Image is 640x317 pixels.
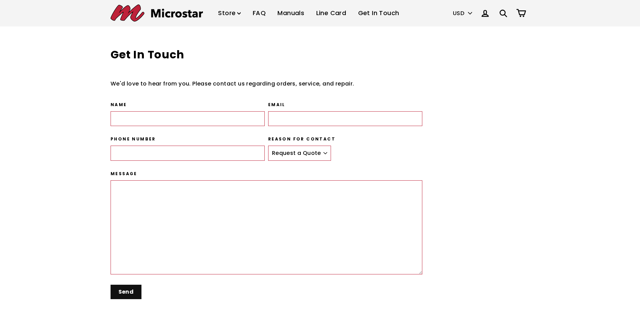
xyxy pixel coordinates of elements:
a: Get In Touch [353,3,404,23]
label: Reason for contact [268,136,422,142]
a: Manuals [272,3,309,23]
div: We'd love to hear from you. Please contact us regarding orders, service, and repair. [111,79,422,88]
a: Store [213,3,246,23]
input: Send [111,285,141,299]
label: Phone number [111,136,265,142]
h1: Get In Touch [111,47,422,63]
a: Line Card [311,3,352,23]
ul: Primary [213,3,404,23]
img: Microstar Electronics [111,4,203,22]
label: Name [111,102,265,108]
label: Message [111,171,422,177]
a: FAQ [248,3,271,23]
label: Email [268,102,422,108]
